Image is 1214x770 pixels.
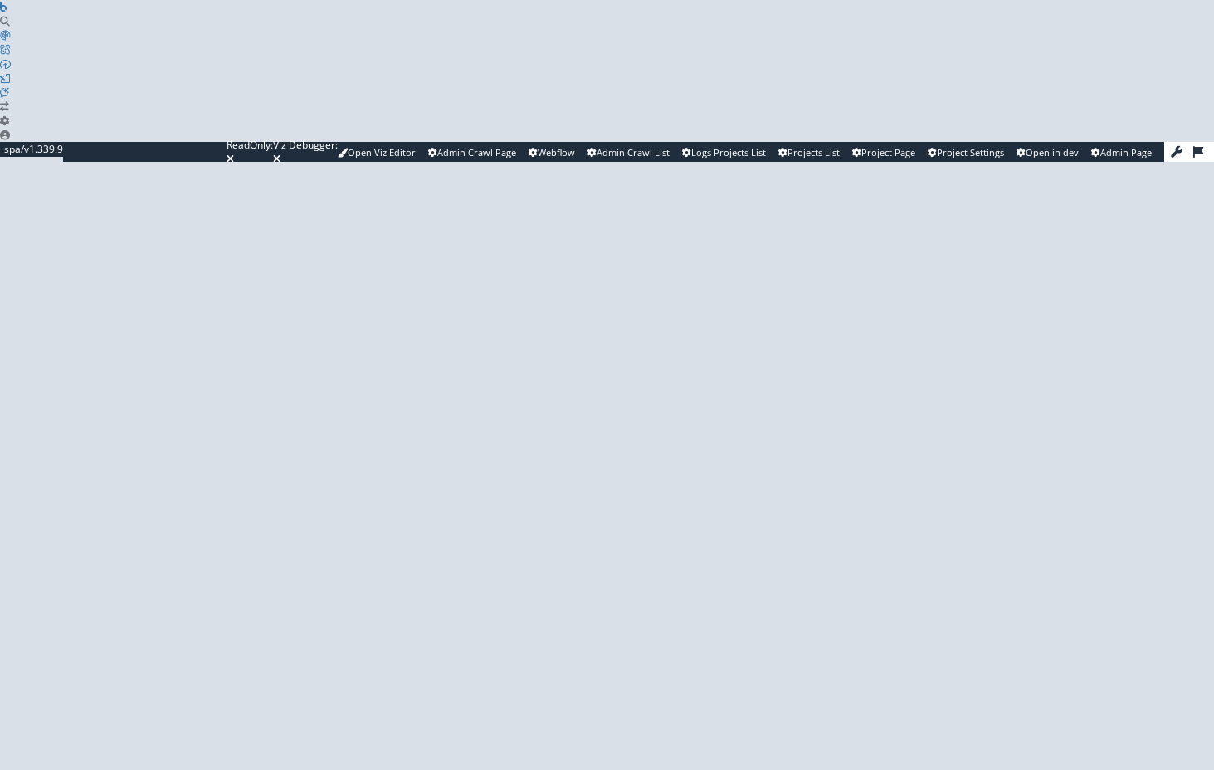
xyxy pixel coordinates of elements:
a: Projects List [778,146,840,159]
span: Project Settings [937,146,1004,158]
a: Admin Crawl Page [428,146,516,159]
span: Open Viz Editor [348,146,416,158]
span: Admin Crawl List [597,146,670,158]
span: Admin Crawl Page [437,146,516,158]
span: Admin Page [1100,146,1152,158]
span: Open in dev [1026,146,1079,158]
a: Open in dev [1017,146,1079,159]
span: Logs Projects List [691,146,766,158]
a: Logs Projects List [682,146,766,159]
a: Admin Page [1091,146,1152,159]
a: Webflow [529,146,575,159]
a: Project Page [852,146,915,159]
div: Viz Debugger: [273,138,338,152]
a: Admin Crawl List [587,146,670,159]
a: Open Viz Editor [338,146,416,159]
span: Projects List [787,146,840,158]
span: Project Page [861,146,915,158]
span: Webflow [538,146,575,158]
div: ReadOnly: [227,138,273,152]
a: Project Settings [928,146,1004,159]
